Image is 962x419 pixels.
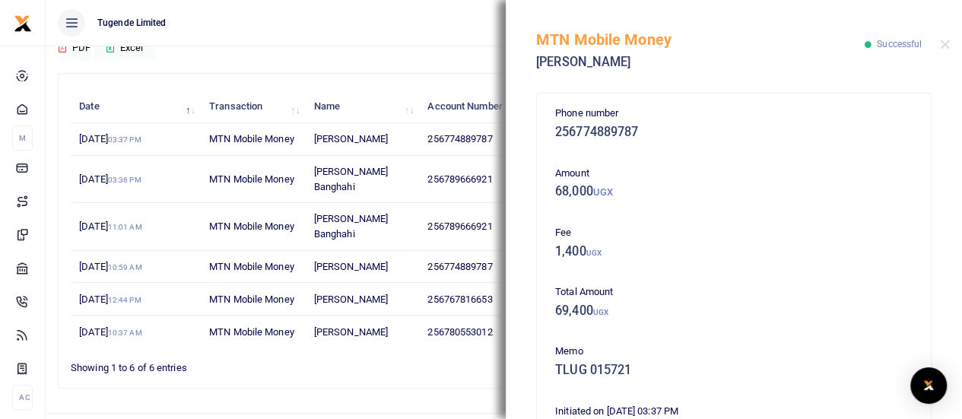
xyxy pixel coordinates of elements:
[12,385,33,410] li: Ac
[536,30,865,49] h5: MTN Mobile Money
[79,133,141,144] span: [DATE]
[555,284,913,300] p: Total Amount
[14,17,32,28] a: logo-small logo-large logo-large
[91,16,173,30] span: Tugende Limited
[79,294,141,305] span: [DATE]
[108,263,142,271] small: 10:59 AM
[314,326,388,338] span: [PERSON_NAME]
[14,14,32,33] img: logo-small
[555,106,913,122] p: Phone number
[940,40,950,49] button: Close
[427,326,492,338] span: 256780553012
[555,125,913,140] h5: 256774889787
[79,326,141,338] span: [DATE]
[593,186,613,198] small: UGX
[108,223,142,231] small: 11:01 AM
[586,249,602,257] small: UGX
[108,296,141,304] small: 12:44 PM
[427,221,492,232] span: 256789666921
[555,303,913,319] h5: 69,400
[427,173,492,185] span: 256789666921
[209,261,294,272] span: MTN Mobile Money
[555,344,913,360] p: Memo
[910,367,947,404] div: Open Intercom Messenger
[536,55,865,70] h5: [PERSON_NAME]
[427,261,492,272] span: 256774889787
[419,90,527,123] th: Account Number: activate to sort column ascending
[314,213,388,240] span: [PERSON_NAME] Banghahi
[427,133,492,144] span: 256774889787
[555,184,913,199] h5: 68,000
[555,244,913,259] h5: 1,400
[79,221,141,232] span: [DATE]
[108,135,141,144] small: 03:37 PM
[108,329,142,337] small: 10:37 AM
[314,261,388,272] span: [PERSON_NAME]
[427,294,492,305] span: 256767816653
[209,133,294,144] span: MTN Mobile Money
[94,35,156,61] button: Excel
[555,363,913,378] h5: TLUG 015721
[71,90,201,123] th: Date: activate to sort column descending
[877,39,922,49] span: Successful
[555,166,913,182] p: Amount
[201,90,306,123] th: Transaction: activate to sort column ascending
[593,308,608,316] small: UGX
[209,173,294,185] span: MTN Mobile Money
[314,294,388,305] span: [PERSON_NAME]
[209,326,294,338] span: MTN Mobile Money
[71,352,426,376] div: Showing 1 to 6 of 6 entries
[79,261,141,272] span: [DATE]
[555,225,913,241] p: Fee
[108,176,141,184] small: 03:36 PM
[209,221,294,232] span: MTN Mobile Money
[314,166,388,192] span: [PERSON_NAME] Banghahi
[12,125,33,151] li: M
[58,35,91,61] button: PDF
[314,133,388,144] span: [PERSON_NAME]
[79,173,141,185] span: [DATE]
[209,294,294,305] span: MTN Mobile Money
[306,90,420,123] th: Name: activate to sort column ascending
